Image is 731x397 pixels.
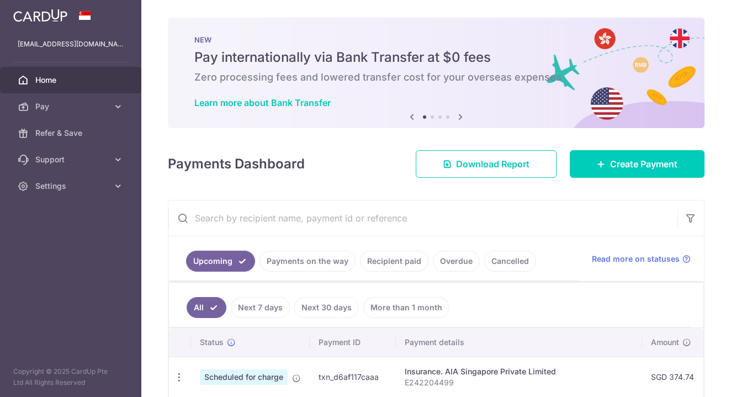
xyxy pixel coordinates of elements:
[35,101,108,112] span: Pay
[310,328,396,357] th: Payment ID
[18,39,124,50] p: [EMAIL_ADDRESS][DOMAIN_NAME]
[13,9,67,22] img: CardUp
[416,150,557,178] a: Download Report
[570,150,704,178] a: Create Payment
[363,297,449,318] a: More than 1 month
[360,251,428,272] a: Recipient paid
[187,297,226,318] a: All
[200,337,224,348] span: Status
[484,251,536,272] a: Cancelled
[642,357,712,397] td: SGD 374.74
[168,18,704,128] img: Bank transfer banner
[194,35,678,44] p: NEW
[35,75,108,86] span: Home
[259,251,356,272] a: Payments on the way
[231,297,290,318] a: Next 7 days
[456,157,529,171] span: Download Report
[200,369,288,385] span: Scheduled for charge
[186,251,255,272] a: Upcoming
[35,181,108,192] span: Settings
[194,49,678,66] h5: Pay internationally via Bank Transfer at $0 fees
[592,253,691,264] a: Read more on statuses
[168,154,305,174] h4: Payments Dashboard
[194,71,678,84] h6: Zero processing fees and lowered transfer cost for your overseas expenses
[35,154,108,165] span: Support
[405,366,633,377] div: Insurance. AIA Singapore Private Limited
[405,377,633,388] p: E242204499
[651,337,679,348] span: Amount
[310,357,396,397] td: txn_d6af117caaa
[194,97,331,108] a: Learn more about Bank Transfer
[396,328,642,357] th: Payment details
[433,251,480,272] a: Overdue
[168,200,677,236] input: Search by recipient name, payment id or reference
[294,297,359,318] a: Next 30 days
[610,157,677,171] span: Create Payment
[35,128,108,139] span: Refer & Save
[592,253,680,264] span: Read more on statuses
